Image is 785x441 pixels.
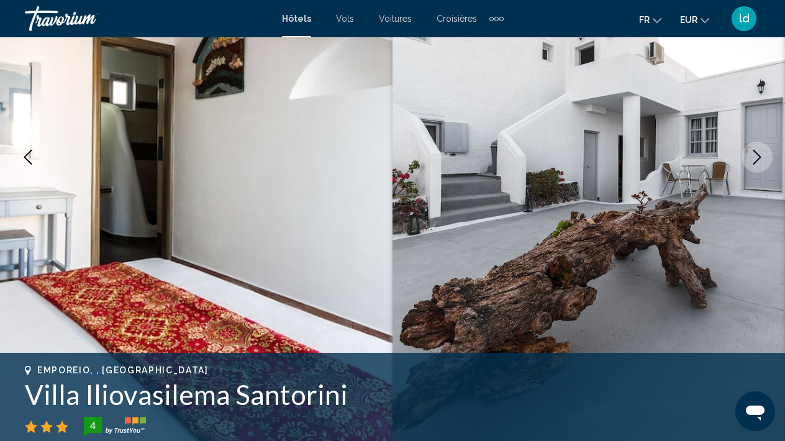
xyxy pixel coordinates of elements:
button: Next image [742,142,773,173]
img: trustyou-badge-hor.svg [84,417,146,437]
a: Travorium [25,6,270,31]
span: Emporeio, , [GEOGRAPHIC_DATA] [37,365,209,375]
iframe: Bouton de lancement de la fenêtre de messagerie [735,391,775,431]
span: EUR [680,15,697,25]
span: ld [739,12,750,25]
a: Vols [336,14,354,24]
button: Extra navigation items [489,9,504,29]
span: fr [639,15,650,25]
button: Change language [639,11,661,29]
a: Voitures [379,14,412,24]
button: Previous image [12,142,43,173]
a: Croisières [437,14,477,24]
button: Change currency [680,11,709,29]
button: User Menu [728,6,760,32]
div: 4 [80,418,105,433]
a: Hôtels [282,14,311,24]
h1: Villa Iliovasilema Santorini [25,378,760,411]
